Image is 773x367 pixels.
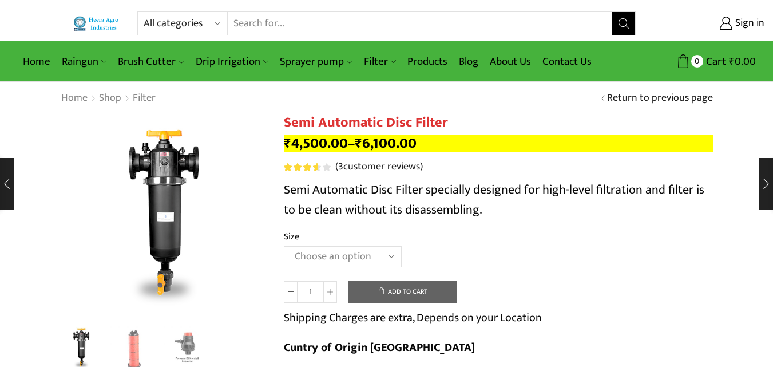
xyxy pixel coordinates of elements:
bdi: 6,100.00 [355,132,417,155]
img: Semi Automatic Disc Filter [61,115,267,321]
span: Rated out of 5 based on customer ratings [284,163,318,171]
h1: Semi Automatic Disc Filter [284,115,713,131]
a: Raingun [56,48,112,75]
span: ₹ [355,132,362,155]
a: Home [17,48,56,75]
a: Sprayer pump [274,48,358,75]
a: Sign in [653,13,764,34]
span: Cart [703,54,726,69]
bdi: 4,500.00 [284,132,348,155]
a: About Us [484,48,537,75]
a: Contact Us [537,48,597,75]
a: Brush Cutter [112,48,189,75]
p: Shipping Charges are extra, Depends on your Location [284,309,542,327]
a: 0 Cart ₹0.00 [647,51,756,72]
label: Size [284,230,299,243]
span: ₹ [729,53,735,70]
div: Rated 3.67 out of 5 [284,163,330,171]
a: Shop [98,91,122,106]
nav: Breadcrumb [61,91,156,106]
button: Add to cart [348,281,457,303]
a: Return to previous page [607,91,713,106]
p: – [284,135,713,152]
a: Products [402,48,453,75]
a: Blog [453,48,484,75]
a: Filter [132,91,156,106]
bdi: 0.00 [729,53,756,70]
input: Search for... [228,12,612,35]
span: Semi Automatic Disc Filter specially designed for high-level filtration and filter is to be clean... [284,179,704,220]
input: Product quantity [298,281,323,303]
a: (3customer reviews) [335,160,423,175]
b: Cuntry of Origin [GEOGRAPHIC_DATA] [284,338,475,357]
a: Home [61,91,88,106]
span: 3 [338,158,343,175]
span: 3 [284,163,332,171]
a: Filter [358,48,402,75]
button: Search button [612,12,635,35]
span: Sign in [732,16,764,31]
span: ₹ [284,132,291,155]
a: Drip Irrigation [190,48,274,75]
span: 0 [691,55,703,67]
div: 1 / 3 [61,115,267,321]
